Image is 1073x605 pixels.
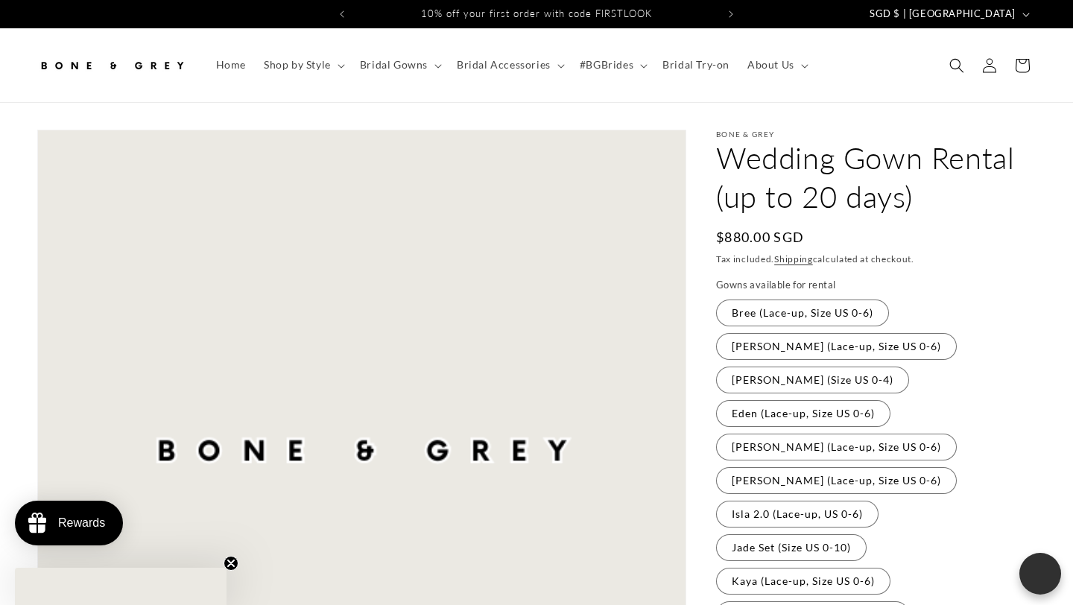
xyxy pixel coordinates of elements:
label: Jade Set (Size US 0-10) [716,534,867,561]
label: Kaya (Lace-up, Size US 0-6) [716,568,890,595]
label: Bree (Lace-up, Size US 0-6) [716,300,889,326]
span: Bridal Try-on [662,58,729,72]
img: Bone and Grey Bridal [37,49,186,82]
label: [PERSON_NAME] (Lace-up, Size US 0-6) [716,333,957,360]
button: Close teaser [224,556,238,571]
label: [PERSON_NAME] (Lace-up, Size US 0-6) [716,467,957,494]
summary: Bridal Accessories [448,49,571,80]
span: #BGBrides [580,58,633,72]
span: Shop by Style [264,58,331,72]
label: [PERSON_NAME] (Size US 0-4) [716,367,909,393]
p: Bone & Grey [716,130,1036,139]
div: Rewards [58,516,105,530]
button: Open chatbox [1019,553,1061,595]
summary: Shop by Style [255,49,351,80]
a: Shipping [774,253,813,265]
summary: #BGBrides [571,49,653,80]
label: Isla 2.0 (Lace-up, US 0-6) [716,501,879,528]
div: Close teaser [15,568,227,605]
span: $880.00 SGD [716,227,804,247]
span: Home [216,58,246,72]
summary: Search [940,49,973,82]
span: About Us [747,58,794,72]
label: Eden (Lace-up, Size US 0-6) [716,400,890,427]
span: 10% off your first order with code FIRSTLOOK [421,7,652,19]
a: Home [207,49,255,80]
summary: Bridal Gowns [351,49,448,80]
span: SGD $ | [GEOGRAPHIC_DATA] [870,7,1016,22]
a: Bridal Try-on [653,49,738,80]
span: Bridal Gowns [360,58,428,72]
label: [PERSON_NAME] (Lace-up, Size US 0-6) [716,434,957,460]
a: Bone and Grey Bridal [32,43,192,87]
div: Tax included. calculated at checkout. [716,252,1036,267]
summary: About Us [738,49,814,80]
legend: Gowns available for rental [716,278,837,293]
span: Bridal Accessories [457,58,551,72]
h1: Wedding Gown Rental (up to 20 days) [716,139,1036,216]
